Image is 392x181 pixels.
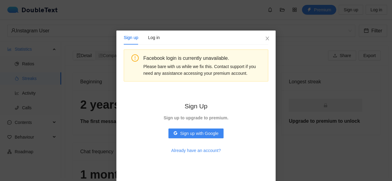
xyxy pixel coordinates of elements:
button: Already have an account? [166,146,226,155]
div: Please bare with us while we fix this. Contact support if you need any assistance accessing your ... [143,63,263,77]
span: close [265,36,270,41]
div: Log in [148,34,160,41]
strong: Sign up to upgrade to premium. [164,115,228,120]
span: Already have an account? [171,147,221,154]
div: Sign up [124,34,138,41]
h2: Sign Up [164,101,228,111]
div: Facebook login is currently unavailable. [143,54,263,62]
span: Sign up with Google [180,130,218,137]
button: googleSign up with Google [168,129,223,138]
span: google [173,131,178,136]
span: exclamation-circle [131,54,139,62]
button: Close [259,31,276,47]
